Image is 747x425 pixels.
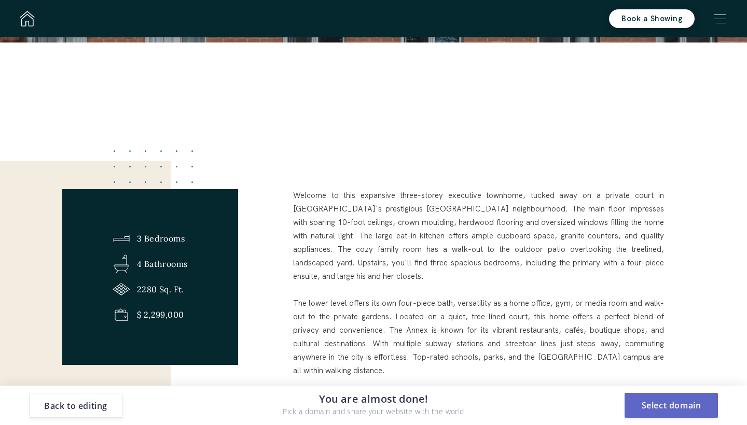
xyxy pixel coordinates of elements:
p: You are almost done! [283,393,464,405]
p: Welcome to this expansive three-storey executive townhome, tucked away on a private court in [GEO... [293,189,664,283]
a: Book a Showing [609,9,695,28]
div: 4 Bathrooms [113,252,187,278]
div: 2280 Sq. Ft. [113,278,187,303]
div: 3 Bedrooms [113,227,187,252]
p: The lower level offers its own four-piece bath, versatility as a home office, gym, or media room ... [293,296,664,377]
button: Back to editing [29,393,122,418]
button: Select domain [625,393,718,418]
div: $ 2,299,000 [113,303,187,329]
p: Pick a domain and share your website with the world [283,405,464,418]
